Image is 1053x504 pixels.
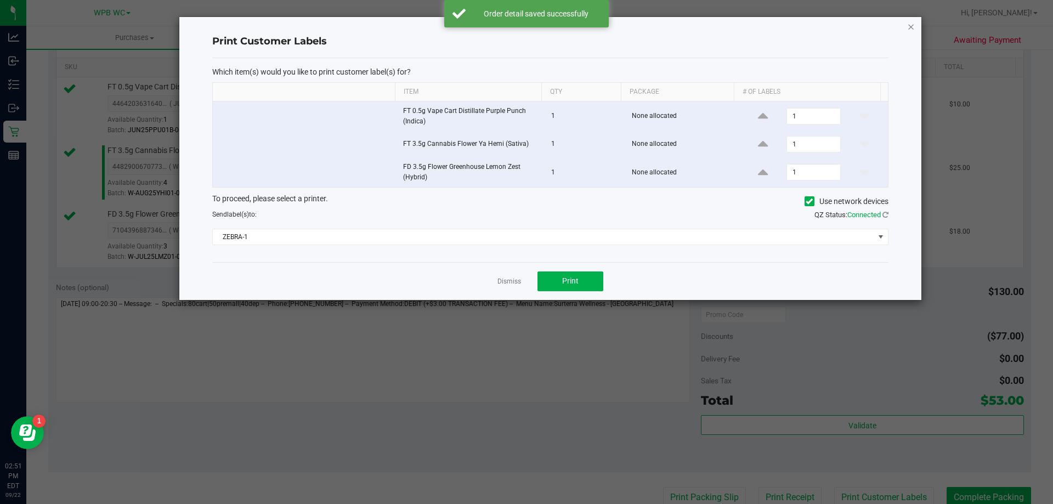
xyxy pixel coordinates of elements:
[204,193,897,209] div: To proceed, please select a printer.
[537,271,603,291] button: Print
[814,211,888,219] span: QZ Status:
[545,132,625,157] td: 1
[805,196,888,207] label: Use network devices
[397,132,545,157] td: FT 3.5g Cannabis Flower Ya Hemi (Sativa)
[213,229,874,245] span: ZEBRA-1
[625,132,740,157] td: None allocated
[395,83,541,101] th: Item
[621,83,734,101] th: Package
[625,157,740,187] td: None allocated
[562,276,579,285] span: Print
[32,415,46,428] iframe: Resource center unread badge
[847,211,881,219] span: Connected
[625,101,740,132] td: None allocated
[545,157,625,187] td: 1
[212,211,257,218] span: Send to:
[541,83,621,101] th: Qty
[11,416,44,449] iframe: Resource center
[397,101,545,132] td: FT 0.5g Vape Cart Distillate Purple Punch (Indica)
[734,83,880,101] th: # of labels
[472,8,601,19] div: Order detail saved successfully
[212,35,888,49] h4: Print Customer Labels
[212,67,888,77] p: Which item(s) would you like to print customer label(s) for?
[397,157,545,187] td: FD 3.5g Flower Greenhouse Lemon Zest (Hybrid)
[227,211,249,218] span: label(s)
[497,277,521,286] a: Dismiss
[545,101,625,132] td: 1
